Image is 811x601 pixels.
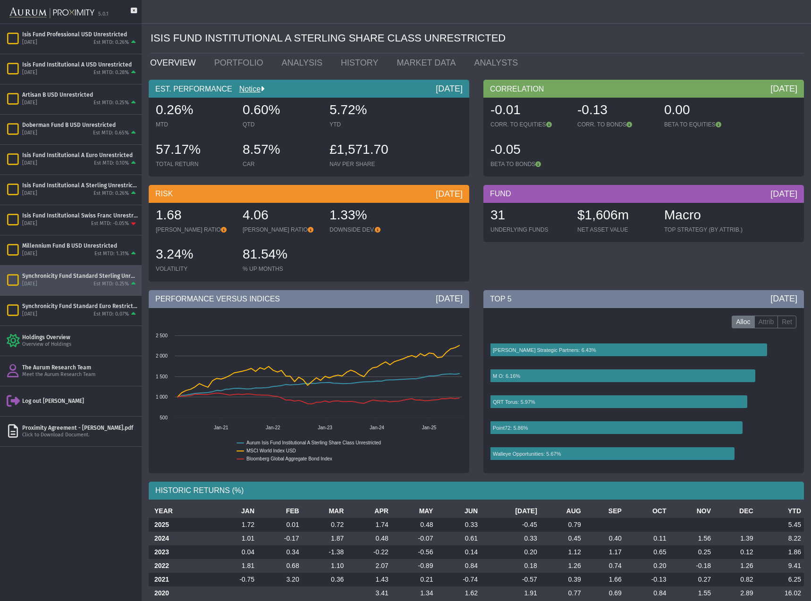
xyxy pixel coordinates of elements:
td: 1.55 [669,586,714,600]
div: Est MTD: 0.25% [93,100,129,107]
a: MARKET DATA [389,53,467,72]
text: Jan-22 [266,425,280,430]
td: 0.77 [540,586,584,600]
td: -0.07 [391,532,436,545]
div: 1.33% [329,206,407,226]
text: 1 000 [156,394,168,400]
text: Jan-23 [318,425,332,430]
td: 1.72 [212,518,257,532]
div: Isis Fund Institutional Swiss Franc Unrestricted [22,212,138,219]
th: OCT [625,504,669,518]
td: -0.22 [346,545,391,559]
div: Holdings Overview [22,334,138,341]
td: 1.34 [391,586,436,600]
text: QRT Torus: 5.97% [493,399,535,405]
div: YTD [329,121,407,128]
div: -0.05 [490,141,568,160]
td: 2.07 [346,559,391,573]
th: 2023 [149,545,212,559]
div: Synchronicity Fund Standard Euro Restricted [22,302,138,310]
td: 0.18 [481,559,540,573]
div: [DATE] [436,293,463,304]
td: 1.39 [714,532,756,545]
td: -0.45 [481,518,540,532]
div: Meet the Aurum Research Team [22,371,138,378]
td: 0.84 [436,559,481,573]
text: 2 500 [156,333,168,338]
div: Isis Fund Institutional A Sterling Unrestricted [22,182,138,189]
div: % UP MONTHS [243,265,320,273]
th: YEAR [149,504,212,518]
div: 4.06 [243,206,320,226]
td: 3.41 [346,586,391,600]
img: Aurum-Proximity%20white.svg [9,2,94,24]
td: 0.84 [625,586,669,600]
div: 0.00 [664,101,742,121]
td: -1.38 [302,545,347,559]
td: -0.89 [391,559,436,573]
div: RISK [149,185,469,203]
th: MAR [302,504,347,518]
div: Doberman Fund B USD Unrestricted [22,121,138,129]
div: [DATE] [22,220,37,227]
div: 81.54% [243,245,320,265]
td: 0.33 [436,518,481,532]
div: TOP 5 [483,290,804,308]
div: [DATE] [22,100,37,107]
th: FEB [257,504,302,518]
div: [DATE] [22,160,37,167]
div: Est MTD: 0.26% [93,190,129,197]
span: 0.26% [156,102,193,117]
div: TOTAL RETURN [156,160,233,168]
th: DEC [714,504,756,518]
div: 57.17% [156,141,233,160]
div: 8.57% [243,141,320,160]
text: 2 000 [156,353,168,359]
text: Walleye Opportunities: 5.67% [493,451,561,457]
div: 1.68 [156,206,233,226]
div: Millennium Fund B USD Unrestricted [22,242,138,250]
div: Overview of Holdings [22,341,138,348]
div: £1,571.70 [329,141,407,160]
th: 2025 [149,518,212,532]
div: -0.13 [577,101,655,121]
td: -0.75 [212,573,257,586]
div: HISTORIC RETURNS (%) [149,482,804,500]
th: JAN [212,504,257,518]
text: Jan-25 [422,425,437,430]
div: Est MTD: 0.10% [94,160,129,167]
div: CORRELATION [483,80,804,98]
div: [DATE] [22,250,37,258]
div: [DATE] [22,190,37,197]
td: -0.57 [481,573,540,586]
th: 2021 [149,573,212,586]
text: Point72: 5.86% [493,425,528,431]
text: [PERSON_NAME] Strategic Partners: 6.43% [493,347,596,353]
td: 9.41 [756,559,804,573]
label: Alloc [732,316,754,329]
td: 0.65 [625,545,669,559]
div: Log out [PERSON_NAME] [22,397,138,405]
th: SEP [584,504,625,518]
td: -0.13 [625,573,669,586]
div: Isis Fund Professional USD Unrestricted [22,31,138,38]
text: 500 [160,415,168,420]
text: M O: 6.16% [493,373,520,379]
text: Aurum Isis Fund Institutional A Sterling Share Class Unrestricted [246,440,381,445]
span: 0.60% [243,102,280,117]
td: 6.25 [756,573,804,586]
td: 1.87 [302,532,347,545]
th: NOV [669,504,714,518]
div: NAV PER SHARE [329,160,407,168]
div: CAR [243,160,320,168]
div: 31 [490,206,568,226]
a: Notice [232,85,261,93]
td: 0.36 [302,573,347,586]
td: -0.17 [257,532,302,545]
a: HISTORY [334,53,389,72]
th: 2020 [149,586,212,600]
th: [DATE] [481,504,540,518]
td: 0.39 [540,573,584,586]
div: CORR. TO EQUITIES [490,121,568,128]
td: 0.12 [714,545,756,559]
